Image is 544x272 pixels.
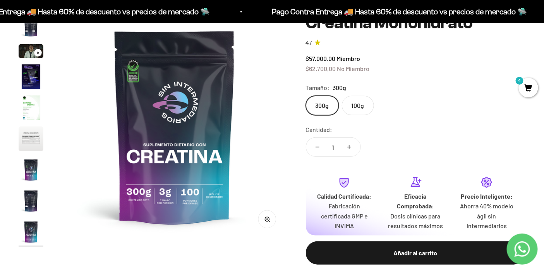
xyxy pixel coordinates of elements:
img: Creatina Monohidrato [19,13,43,38]
img: Creatina Monohidrato [19,64,43,89]
span: No Miembro [337,65,370,72]
span: 4.7 [306,39,312,47]
p: Dosis clínicas para resultados máximos [386,211,445,231]
a: 4 [519,84,538,93]
mark: 4 [515,76,524,85]
span: 300g [333,83,347,93]
button: Ir al artículo 5 [19,95,43,123]
div: Añadir al carrito [321,248,510,258]
p: Ahorra 40% modelo ágil sin intermediarios [457,201,516,231]
span: Miembro [337,55,360,62]
p: Pago Contra Entrega 🚚 Hasta 60% de descuento vs precios de mercado 🛸 [271,5,527,18]
img: Creatina Monohidrato [19,126,43,151]
span: $62.700,00 [306,65,336,72]
button: Ir al artículo 9 [19,220,43,247]
button: Reducir cantidad [306,138,329,156]
button: Ir al artículo 2 [19,13,43,40]
button: Ir al artículo 6 [19,126,43,154]
img: Creatina Monohidrato [19,220,43,244]
strong: Eficacia Comprobada: [397,192,434,210]
button: Añadir al carrito [306,241,525,265]
button: Aumentar cantidad [338,138,360,156]
label: Cantidad: [306,125,333,135]
legend: Tamaño: [306,83,330,93]
button: Ir al artículo 3 [19,44,43,61]
span: $57.000,00 [306,55,336,62]
img: Creatina Monohidrato [19,189,43,213]
strong: Precio Inteligente: [461,192,513,200]
button: Ir al artículo 4 [19,64,43,92]
a: 4.74.7 de 5.0 estrellas [306,39,525,47]
img: Creatina Monohidrato [19,95,43,120]
img: Creatina Monohidrato [19,158,43,182]
button: Ir al artículo 7 [19,158,43,185]
button: Ir al artículo 8 [19,189,43,216]
img: Creatina Monohidrato [62,14,287,239]
p: Fabricación certificada GMP e INVIMA [315,201,374,231]
strong: Calidad Certificada: [317,192,371,200]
